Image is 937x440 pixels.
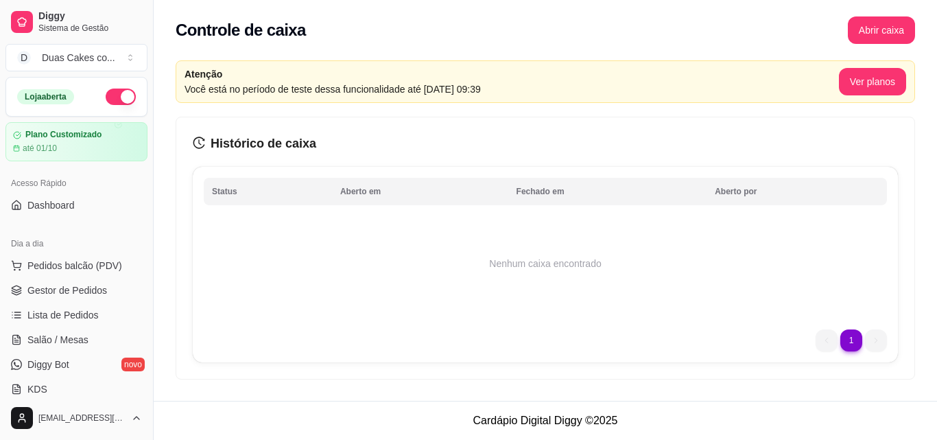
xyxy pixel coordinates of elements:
span: Gestor de Pedidos [27,283,107,297]
li: pagination item 1 active [840,329,862,351]
th: Aberto em [332,178,508,205]
button: [EMAIL_ADDRESS][DOMAIN_NAME] [5,402,147,435]
div: Loja aberta [17,89,74,104]
button: Ver planos [839,68,906,95]
span: Diggy Bot [27,358,69,371]
footer: Cardápio Digital Diggy © 2025 [154,401,937,440]
button: Select a team [5,44,147,71]
a: Ver planos [839,76,906,87]
nav: pagination navigation [809,323,894,358]
td: Nenhum caixa encontrado [204,209,887,319]
a: Diggy Botnovo [5,354,147,375]
a: KDS [5,378,147,400]
a: Dashboard [5,194,147,216]
article: Plano Customizado [25,130,102,140]
h2: Controle de caixa [176,19,306,41]
span: [EMAIL_ADDRESS][DOMAIN_NAME] [38,413,126,424]
div: Dia a dia [5,233,147,255]
th: Aberto por [707,178,887,205]
span: Diggy [38,10,142,23]
a: Salão / Mesas [5,329,147,351]
article: até 01/10 [23,143,57,154]
span: D [17,51,31,65]
a: Plano Customizadoaté 01/10 [5,122,147,161]
div: Acesso Rápido [5,172,147,194]
article: Atenção [185,67,839,82]
span: Salão / Mesas [27,333,88,347]
th: Status [204,178,332,205]
a: Gestor de Pedidos [5,279,147,301]
button: Alterar Status [106,89,136,105]
span: Pedidos balcão (PDV) [27,259,122,273]
article: Você está no período de teste dessa funcionalidade até [DATE] 09:39 [185,82,839,97]
span: KDS [27,382,47,396]
th: Fechado em [508,178,707,205]
button: Pedidos balcão (PDV) [5,255,147,277]
span: Dashboard [27,198,75,212]
button: Abrir caixa [848,16,915,44]
span: Lista de Pedidos [27,308,99,322]
a: DiggySistema de Gestão [5,5,147,38]
div: Duas Cakes co ... [42,51,115,65]
a: Lista de Pedidos [5,304,147,326]
span: history [193,137,205,149]
h3: Histórico de caixa [193,134,898,153]
span: Sistema de Gestão [38,23,142,34]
